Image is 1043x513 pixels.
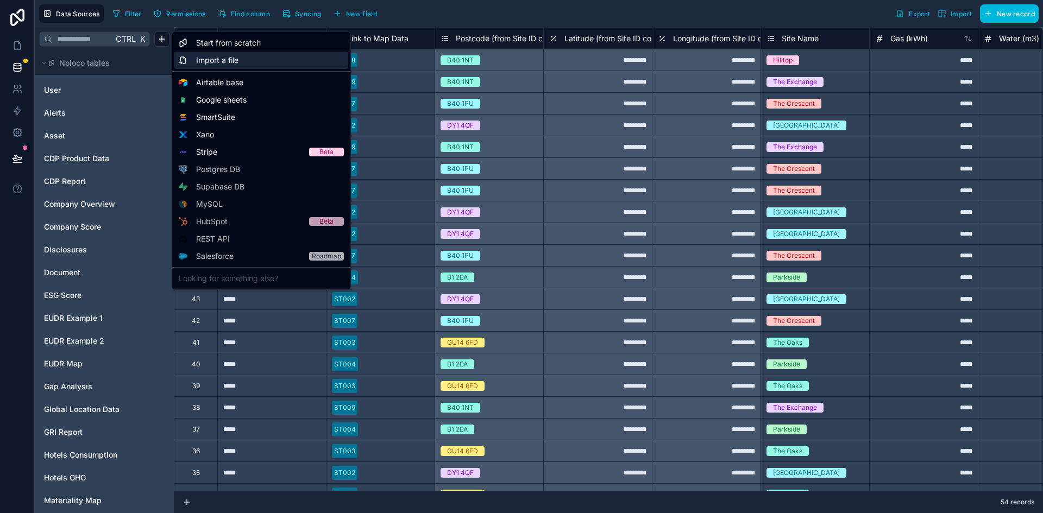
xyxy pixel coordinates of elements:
img: Xano logo [179,130,187,139]
span: Supabase DB [196,181,244,192]
span: Postgres DB [196,164,240,175]
div: Beta [319,148,334,156]
span: Airtable base [196,77,243,88]
img: Airtable logo [179,78,187,87]
img: HubSpot logo [179,217,187,226]
img: Google sheets logo [179,97,187,103]
span: Google sheets [196,94,247,105]
div: Roadmap [312,252,341,261]
div: Beta [319,217,334,226]
span: Stripe [196,147,217,157]
span: Import a file [196,55,238,66]
span: Xano [196,129,214,140]
img: Supabase logo [179,182,187,191]
img: API icon [179,235,187,243]
span: Start from scratch [196,37,261,48]
img: SmartSuite [179,113,187,122]
span: MySQL [196,199,223,210]
span: REST API [196,233,230,244]
img: Postgres logo [179,165,187,174]
span: SmartSuite [196,112,235,123]
img: MySQL logo [179,200,187,208]
img: Salesforce [179,253,187,259]
img: Stripe logo [179,148,187,156]
div: Looking for something else? [174,270,348,287]
span: Salesforce [196,251,234,262]
span: HubSpot [196,216,228,227]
